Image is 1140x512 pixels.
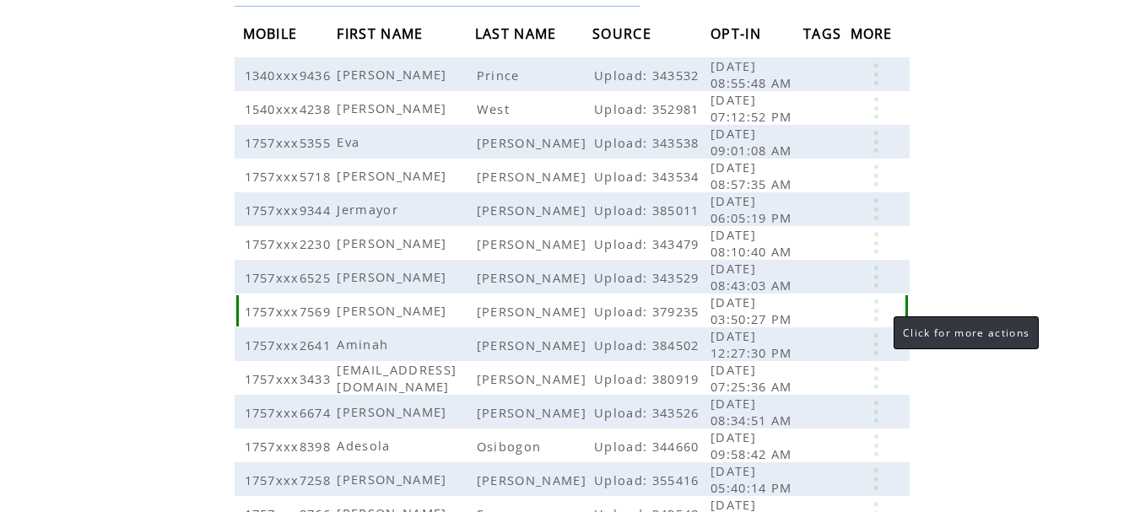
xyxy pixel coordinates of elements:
[903,326,1029,340] span: Click for more actions
[710,361,797,395] span: [DATE] 07:25:36 AM
[594,100,704,117] span: Upload: 352981
[594,202,704,218] span: Upload: 385011
[710,260,797,294] span: [DATE] 08:43:03 AM
[710,294,797,327] span: [DATE] 03:50:27 PM
[594,472,704,488] span: Upload: 355416
[245,472,336,488] span: 1757xxx7258
[594,303,704,320] span: Upload: 379235
[477,67,524,84] span: Prince
[851,20,897,51] span: MORE
[710,226,797,260] span: [DATE] 08:10:40 AM
[594,370,704,387] span: Upload: 380919
[245,438,336,455] span: 1757xxx8398
[337,302,451,319] span: [PERSON_NAME]
[710,327,797,361] span: [DATE] 12:27:30 PM
[245,168,336,185] span: 1757xxx5718
[243,28,302,38] a: MOBILE
[337,201,403,218] span: Jermayor
[337,66,451,83] span: [PERSON_NAME]
[477,100,514,117] span: West
[477,337,591,353] span: [PERSON_NAME]
[337,268,451,285] span: [PERSON_NAME]
[594,235,704,252] span: Upload: 343479
[337,100,451,116] span: [PERSON_NAME]
[594,67,704,84] span: Upload: 343532
[245,134,336,151] span: 1757xxx5355
[337,471,451,488] span: [PERSON_NAME]
[594,168,704,185] span: Upload: 343534
[477,202,591,218] span: [PERSON_NAME]
[710,57,797,91] span: [DATE] 08:55:48 AM
[337,167,451,184] span: [PERSON_NAME]
[337,133,364,150] span: Eva
[477,472,591,488] span: [PERSON_NAME]
[245,404,336,421] span: 1757xxx6674
[337,361,457,395] span: [EMAIL_ADDRESS][DOMAIN_NAME]
[710,192,797,226] span: [DATE] 06:05:19 PM
[245,337,336,353] span: 1757xxx2641
[710,159,797,192] span: [DATE] 08:57:35 AM
[803,28,846,38] a: TAGS
[592,28,656,38] a: SOURCE
[477,269,591,286] span: [PERSON_NAME]
[594,404,704,421] span: Upload: 343526
[710,28,765,38] a: OPT-IN
[710,125,797,159] span: [DATE] 09:01:08 AM
[337,437,394,454] span: Adesola
[475,20,561,51] span: LAST NAME
[594,269,704,286] span: Upload: 343529
[477,438,546,455] span: Osibogon
[594,337,704,353] span: Upload: 384502
[710,462,797,496] span: [DATE] 05:40:14 PM
[337,403,451,420] span: [PERSON_NAME]
[803,20,846,51] span: TAGS
[475,28,561,38] a: LAST NAME
[592,20,656,51] span: SOURCE
[477,404,591,421] span: [PERSON_NAME]
[245,269,336,286] span: 1757xxx6525
[477,134,591,151] span: [PERSON_NAME]
[594,438,704,455] span: Upload: 344660
[710,395,797,428] span: [DATE] 08:34:51 AM
[245,100,336,117] span: 1540xxx4238
[337,20,427,51] span: FIRST NAME
[710,20,765,51] span: OPT-IN
[337,234,451,251] span: [PERSON_NAME]
[245,370,336,387] span: 1757xxx3433
[710,428,797,462] span: [DATE] 09:58:42 AM
[243,20,302,51] span: MOBILE
[245,67,336,84] span: 1340xxx9436
[245,235,336,252] span: 1757xxx2230
[337,336,392,353] span: Aminah
[245,303,336,320] span: 1757xxx7569
[245,202,336,218] span: 1757xxx9344
[337,28,427,38] a: FIRST NAME
[477,370,591,387] span: [PERSON_NAME]
[477,303,591,320] span: [PERSON_NAME]
[594,134,704,151] span: Upload: 343538
[477,168,591,185] span: [PERSON_NAME]
[477,235,591,252] span: [PERSON_NAME]
[710,91,797,125] span: [DATE] 07:12:52 PM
